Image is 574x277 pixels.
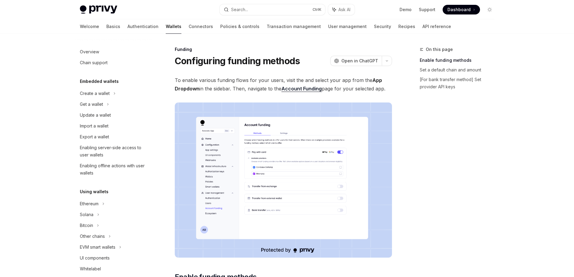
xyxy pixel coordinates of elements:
a: Whitelabel [75,263,152,274]
div: Create a wallet [80,90,110,97]
span: Ctrl K [312,7,322,12]
h1: Configuring funding methods [175,55,300,66]
a: Basics [106,19,120,34]
a: Export a wallet [75,131,152,142]
div: Chain support [80,59,108,66]
a: Dashboard [443,5,480,14]
a: Import a wallet [75,121,152,131]
a: Transaction management [267,19,321,34]
a: Enabling server-side access to user wallets [75,142,152,160]
button: Open in ChatGPT [330,56,382,66]
h5: Using wallets [80,188,108,195]
a: Security [374,19,391,34]
div: Ethereum [80,200,99,207]
a: API reference [422,19,451,34]
a: Authentication [127,19,158,34]
a: Support [419,7,435,13]
a: Welcome [80,19,99,34]
div: Enabling offline actions with user wallets [80,162,149,177]
a: Wallets [166,19,181,34]
div: Get a wallet [80,101,103,108]
div: Enabling server-side access to user wallets [80,144,149,159]
div: UI components [80,254,110,262]
a: Enable funding methods [420,55,499,65]
span: To enable various funding flows for your users, visit the and select your app from the in the sid... [175,76,392,93]
div: Other chains [80,233,105,240]
a: User management [328,19,367,34]
div: Update a wallet [80,112,111,119]
span: Dashboard [447,7,471,13]
button: Toggle dark mode [485,5,494,14]
a: UI components [75,253,152,263]
div: EVM smart wallets [80,244,115,251]
span: Ask AI [338,7,350,13]
a: Set a default chain and amount [420,65,499,75]
a: Policies & controls [220,19,259,34]
button: Ask AI [328,4,355,15]
div: Search... [231,6,248,13]
span: On this page [426,46,453,53]
a: Enabling offline actions with user wallets [75,160,152,178]
h5: Embedded wallets [80,78,119,85]
div: Overview [80,48,99,55]
button: Search...CtrlK [220,4,325,15]
div: Export a wallet [80,133,109,140]
div: Bitcoin [80,222,93,229]
div: Whitelabel [80,265,101,272]
img: light logo [80,5,117,14]
a: Connectors [189,19,213,34]
div: Funding [175,46,392,52]
a: Chain support [75,57,152,68]
div: Import a wallet [80,122,108,130]
div: Solana [80,211,93,218]
a: Update a wallet [75,110,152,121]
a: Account Funding [281,86,322,92]
img: Fundingupdate PNG [175,102,392,258]
a: Recipes [398,19,415,34]
a: Demo [400,7,412,13]
a: [For bank transfer method] Set provider API keys [420,75,499,92]
span: Open in ChatGPT [341,58,378,64]
a: Overview [75,46,152,57]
